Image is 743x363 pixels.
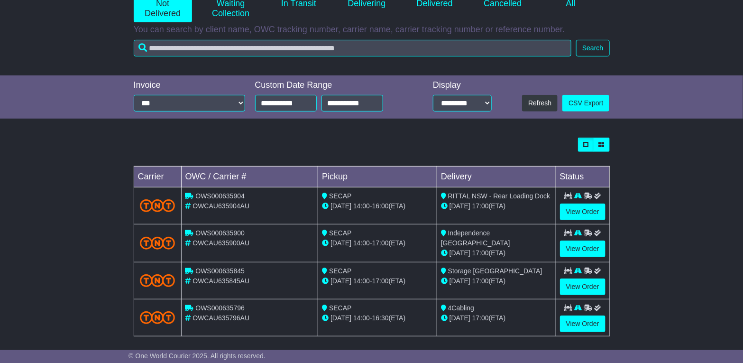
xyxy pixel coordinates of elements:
[372,277,389,285] span: 17:00
[449,314,470,322] span: [DATE]
[353,202,370,210] span: 14:00
[372,314,389,322] span: 16:30
[556,167,609,187] td: Status
[140,237,175,250] img: TNT_Domestic.png
[433,80,492,91] div: Display
[140,199,175,212] img: TNT_Domestic.png
[472,314,489,322] span: 17:00
[448,304,474,312] span: 4Cabling
[472,249,489,257] span: 17:00
[353,277,370,285] span: 14:00
[322,238,433,248] div: - (ETA)
[372,239,389,247] span: 17:00
[193,239,249,247] span: OWCAU635900AU
[195,267,245,275] span: OWS000635845
[329,192,351,200] span: SECAP
[330,314,351,322] span: [DATE]
[437,167,556,187] td: Delivery
[441,248,552,258] div: (ETA)
[140,311,175,324] img: TNT_Domestic.png
[322,276,433,286] div: - (ETA)
[128,352,266,360] span: © One World Courier 2025. All rights reserved.
[560,279,605,295] a: View Order
[441,229,510,247] span: Independence [GEOGRAPHIC_DATA]
[560,316,605,332] a: View Order
[353,314,370,322] span: 14:00
[140,274,175,287] img: TNT_Domestic.png
[449,202,470,210] span: [DATE]
[134,25,610,35] p: You can search by client name, OWC tracking number, carrier name, carrier tracking number or refe...
[181,167,318,187] td: OWC / Carrier #
[560,241,605,257] a: View Order
[353,239,370,247] span: 14:00
[441,276,552,286] div: (ETA)
[562,95,609,112] a: CSV Export
[330,202,351,210] span: [DATE]
[134,80,246,91] div: Invoice
[372,202,389,210] span: 16:00
[448,267,542,275] span: Storage [GEOGRAPHIC_DATA]
[448,192,550,200] span: RITTAL NSW - Rear Loading Dock
[330,277,351,285] span: [DATE]
[322,313,433,323] div: - (ETA)
[195,192,245,200] span: OWS000635904
[576,40,609,56] button: Search
[449,249,470,257] span: [DATE]
[441,201,552,211] div: (ETA)
[329,229,351,237] span: SECAP
[193,277,249,285] span: OWCAU635845AU
[318,167,437,187] td: Pickup
[449,277,470,285] span: [DATE]
[472,202,489,210] span: 17:00
[193,314,249,322] span: OWCAU635796AU
[472,277,489,285] span: 17:00
[330,239,351,247] span: [DATE]
[441,313,552,323] div: (ETA)
[134,167,181,187] td: Carrier
[255,80,407,91] div: Custom Date Range
[329,267,351,275] span: SECAP
[322,201,433,211] div: - (ETA)
[560,204,605,220] a: View Order
[193,202,249,210] span: OWCAU635904AU
[329,304,351,312] span: SECAP
[195,304,245,312] span: OWS000635796
[522,95,558,112] button: Refresh
[195,229,245,237] span: OWS000635900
